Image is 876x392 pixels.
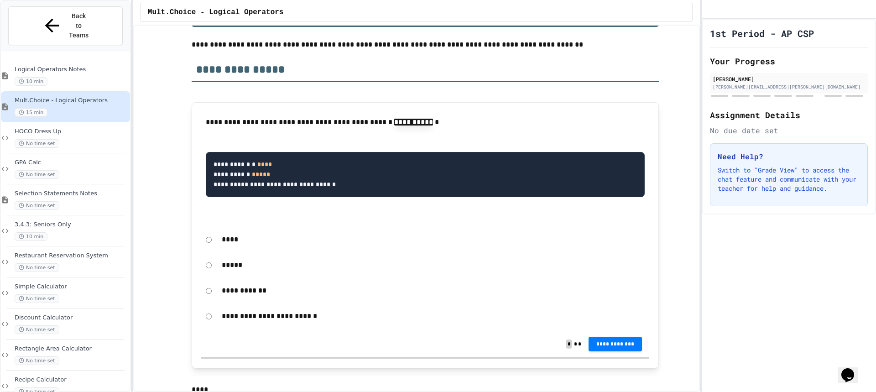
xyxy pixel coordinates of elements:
[15,66,128,73] span: Logical Operators Notes
[15,356,59,365] span: No time set
[710,125,868,136] div: No due date set
[713,75,865,83] div: [PERSON_NAME]
[15,283,128,291] span: Simple Calculator
[15,221,128,229] span: 3.4.3: Seniors Only
[15,345,128,353] span: Rectangle Area Calculator
[718,151,860,162] h3: Need Help?
[710,109,868,121] h2: Assignment Details
[838,355,867,383] iframe: chat widget
[15,77,47,86] span: 10 min
[15,376,128,384] span: Recipe Calculator
[15,314,128,322] span: Discount Calculator
[710,27,814,40] h1: 1st Period - AP CSP
[15,97,128,105] span: Mult.Choice - Logical Operators
[15,201,59,210] span: No time set
[15,108,47,117] span: 15 min
[15,263,59,272] span: No time set
[15,325,59,334] span: No time set
[8,6,123,45] button: Back to Teams
[710,55,868,68] h2: Your Progress
[15,252,128,260] span: Restaurant Reservation System
[68,11,89,40] span: Back to Teams
[15,159,128,167] span: GPA Calc
[15,139,59,148] span: No time set
[15,294,59,303] span: No time set
[15,232,47,241] span: 10 min
[148,7,284,18] span: Mult.Choice - Logical Operators
[15,128,128,136] span: HOCO Dress Up
[15,170,59,179] span: No time set
[15,190,128,198] span: Selection Statements Notes
[718,166,860,193] p: Switch to "Grade View" to access the chat feature and communicate with your teacher for help and ...
[713,84,865,90] div: [PERSON_NAME][EMAIL_ADDRESS][PERSON_NAME][DOMAIN_NAME]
